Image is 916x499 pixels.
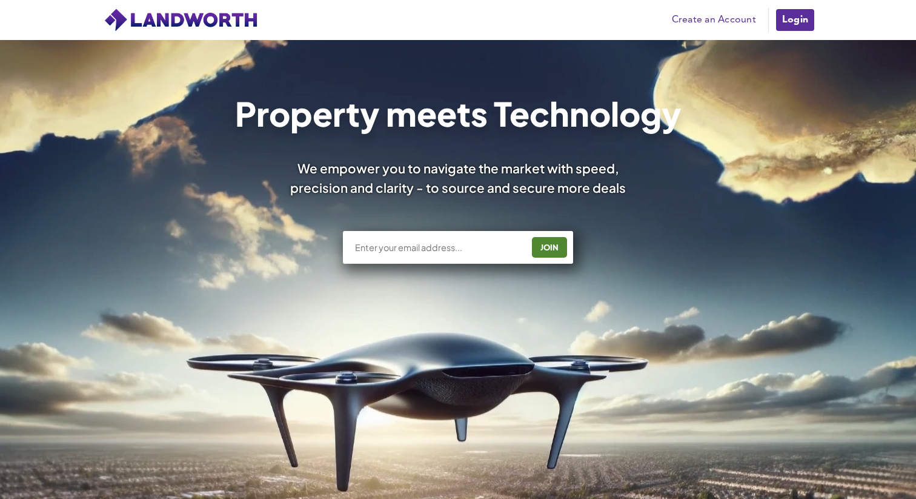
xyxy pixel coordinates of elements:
a: Create an Account [666,11,762,29]
button: JOIN [532,237,567,258]
input: Enter your email address... [354,241,523,253]
a: Login [775,8,815,32]
h1: Property meets Technology [235,97,682,130]
div: We empower you to navigate the market with speed, precision and clarity - to source and secure mo... [274,159,642,196]
div: JOIN [536,238,563,257]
